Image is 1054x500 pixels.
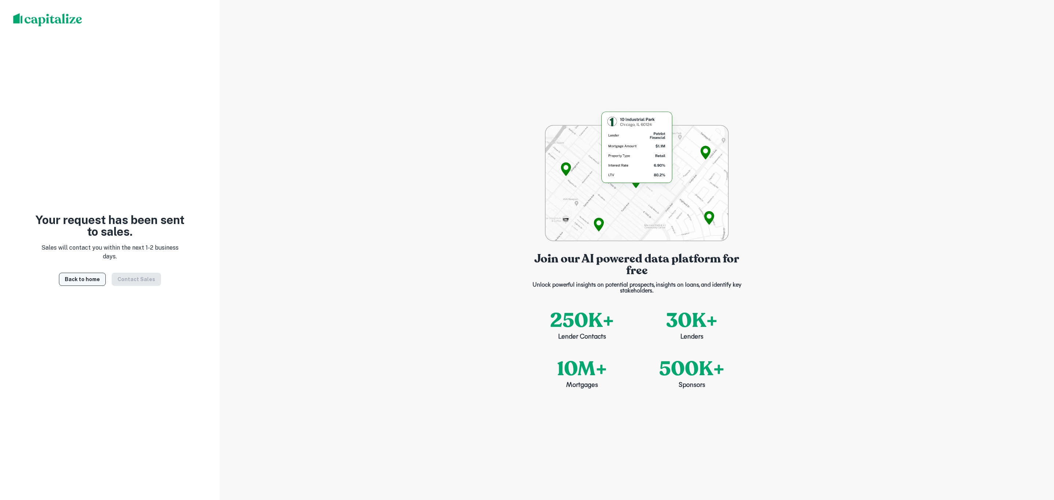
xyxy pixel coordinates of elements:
p: Join our AI powered data platform for free [527,253,747,276]
p: Unlock powerful insights on potential prospects, insights on loans, and identify key stakeholders. [527,282,747,294]
p: Lender Contacts [558,332,606,342]
p: Mortgages [566,381,598,391]
iframe: Chat Widget [1017,441,1054,477]
p: Sales will contact you within the next 1-2 business days. [35,243,184,261]
p: Lenders [680,332,703,342]
a: Back to home [59,273,106,286]
p: 500K+ [659,354,725,384]
p: 30K+ [666,306,718,335]
p: Your request has been sent to sales. [35,214,184,238]
p: 10M+ [557,354,607,384]
p: 250K+ [550,306,614,335]
p: Sponsors [679,381,705,391]
img: capitalize-logo.png [13,13,82,26]
img: login-bg [545,109,728,241]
